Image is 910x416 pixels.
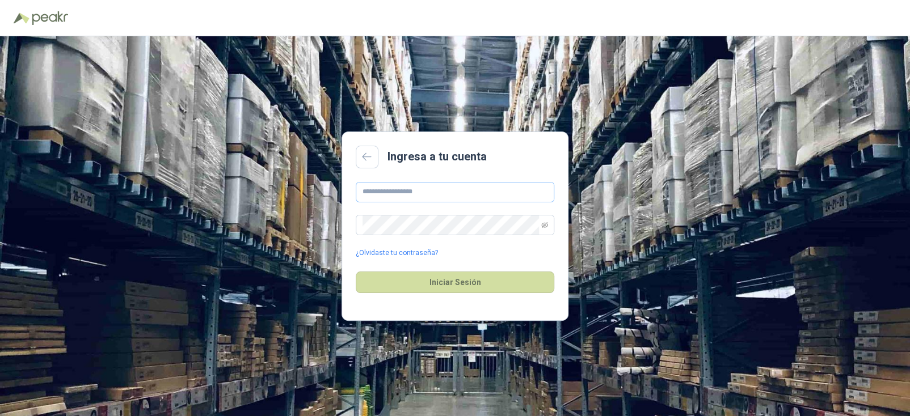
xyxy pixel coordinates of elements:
img: Peakr [32,11,68,25]
button: Iniciar Sesión [356,271,554,293]
h2: Ingresa a tu cuenta [387,148,487,165]
img: Logo [14,12,30,24]
a: ¿Olvidaste tu contraseña? [356,248,438,258]
span: eye-invisible [541,222,548,228]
